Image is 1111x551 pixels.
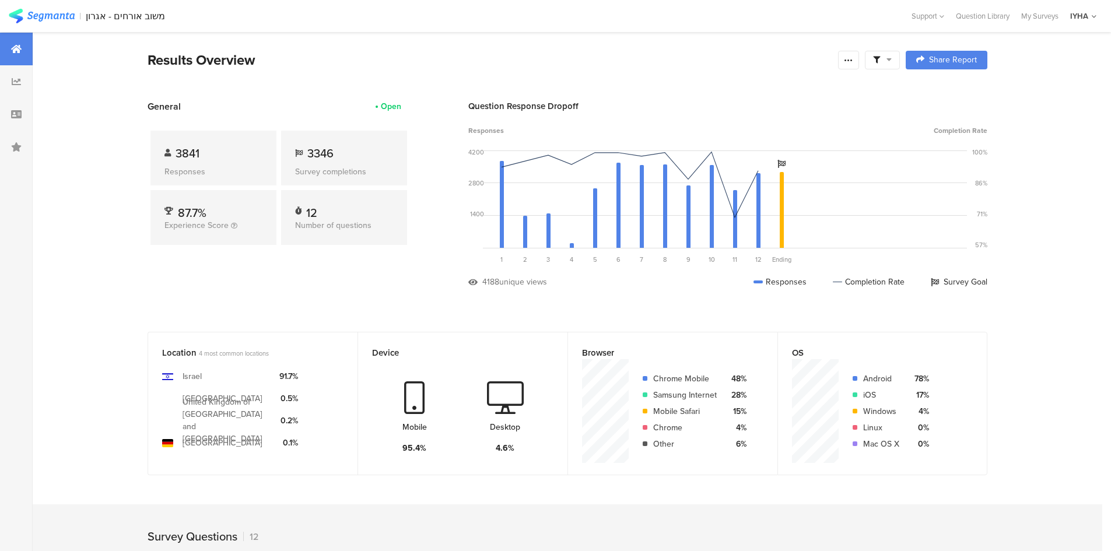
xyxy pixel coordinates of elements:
[86,10,165,22] div: משוב אורחים - אגרון
[279,415,298,427] div: 0.2%
[468,100,987,113] div: Question Response Dropoff
[792,346,954,359] div: OS
[523,255,527,264] span: 2
[148,528,237,545] div: Survey Questions
[402,421,427,433] div: Mobile
[975,240,987,250] div: 57%
[176,145,199,162] span: 3841
[1015,10,1064,22] a: My Surveys
[863,422,899,434] div: Linux
[753,276,807,288] div: Responses
[653,422,717,434] div: Chrome
[381,100,401,113] div: Open
[279,437,298,449] div: 0.1%
[653,438,717,450] div: Other
[183,370,202,382] div: Israel
[9,9,75,23] img: segmanta logo
[164,166,262,178] div: Responses
[183,437,262,449] div: [GEOGRAPHIC_DATA]
[726,405,746,417] div: 15%
[162,346,324,359] div: Location
[975,178,987,188] div: 86%
[912,7,944,25] div: Support
[183,392,262,405] div: [GEOGRAPHIC_DATA]
[909,405,929,417] div: 4%
[733,255,737,264] span: 11
[863,405,899,417] div: Windows
[148,100,181,113] span: General
[482,276,499,288] div: 4188
[931,276,987,288] div: Survey Goal
[726,373,746,385] div: 48%
[307,145,334,162] span: 3346
[726,422,746,434] div: 4%
[653,405,717,417] div: Mobile Safari
[499,276,547,288] div: unique views
[199,349,269,358] span: 4 most common locations
[279,370,298,382] div: 91.7%
[582,346,744,359] div: Browser
[183,396,270,445] div: United Kingdom of [GEOGRAPHIC_DATA] and [GEOGRAPHIC_DATA]
[777,160,786,168] i: Survey Goal
[468,178,484,188] div: 2800
[653,389,717,401] div: Samsung Internet
[372,346,534,359] div: Device
[306,204,317,216] div: 12
[79,9,81,23] div: |
[546,255,550,264] span: 3
[950,10,1015,22] a: Question Library
[909,389,929,401] div: 17%
[148,50,832,71] div: Results Overview
[295,219,371,231] span: Number of questions
[863,373,899,385] div: Android
[709,255,715,264] span: 10
[593,255,597,264] span: 5
[279,392,298,405] div: 0.5%
[934,125,987,136] span: Completion Rate
[726,389,746,401] div: 28%
[653,373,717,385] div: Chrome Mobile
[863,438,899,450] div: Mac OS X
[909,373,929,385] div: 78%
[178,204,206,222] span: 87.7%
[726,438,746,450] div: 6%
[640,255,643,264] span: 7
[863,389,899,401] div: iOS
[755,255,762,264] span: 12
[468,125,504,136] span: Responses
[243,530,258,543] div: 12
[616,255,621,264] span: 6
[500,255,503,264] span: 1
[468,148,484,157] div: 4200
[295,166,393,178] div: Survey completions
[770,255,793,264] div: Ending
[1070,10,1088,22] div: IYHA
[490,421,520,433] div: Desktop
[833,276,905,288] div: Completion Rate
[496,442,514,454] div: 4.6%
[909,438,929,450] div: 0%
[663,255,667,264] span: 8
[402,442,426,454] div: 95.4%
[164,219,229,231] span: Experience Score
[909,422,929,434] div: 0%
[686,255,691,264] span: 9
[972,148,987,157] div: 100%
[977,209,987,219] div: 71%
[929,56,977,64] span: Share Report
[570,255,573,264] span: 4
[470,209,484,219] div: 1400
